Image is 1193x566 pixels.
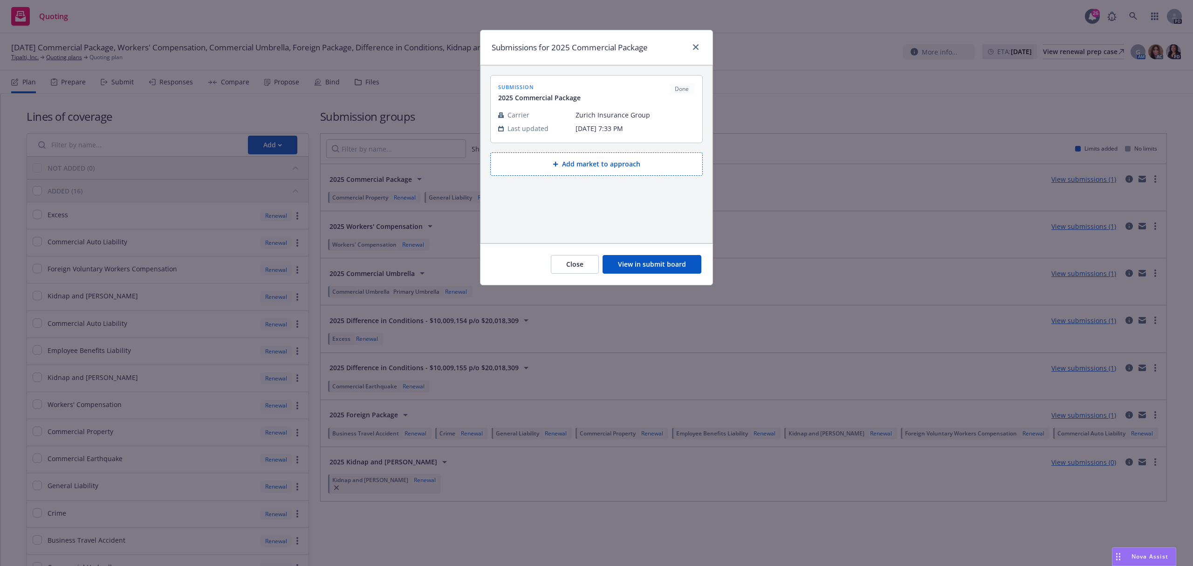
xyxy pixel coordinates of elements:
button: Add market to approach [490,152,703,176]
div: Drag to move [1112,548,1124,566]
button: Close [551,255,599,274]
a: close [690,41,701,53]
span: [DATE] 7:33 PM [576,124,695,133]
span: submission [498,83,581,91]
span: Last updated [507,124,549,133]
button: Nova Assist [1112,547,1176,566]
span: Nova Assist [1131,552,1168,560]
span: Carrier [507,110,529,120]
span: Done [672,85,691,93]
button: View in submit board [603,255,701,274]
span: Zurich Insurance Group [576,110,695,120]
span: 2025 Commercial Package [498,93,581,103]
h1: Submissions for 2025 Commercial Package [492,41,648,54]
